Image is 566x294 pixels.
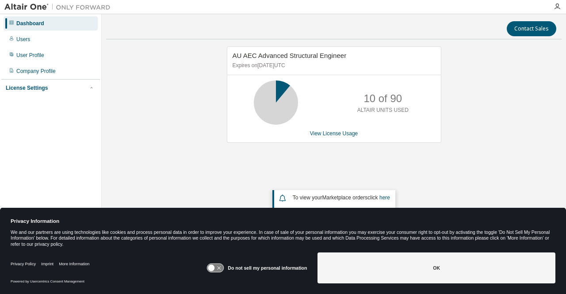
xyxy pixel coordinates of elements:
[6,84,48,92] div: License Settings
[310,130,358,137] a: View License Usage
[357,107,409,114] p: ALTAIR UNITS USED
[293,195,390,201] span: To view your click
[4,3,115,11] img: Altair One
[363,91,402,106] p: 10 of 90
[16,52,44,59] div: User Profile
[16,36,30,43] div: Users
[16,20,44,27] div: Dashboard
[507,21,556,36] button: Contact Sales
[233,52,347,59] span: AU AEC Advanced Structural Engineer
[16,68,56,75] div: Company Profile
[379,195,390,201] a: here
[322,195,368,201] em: Marketplace orders
[233,62,433,69] p: Expires on [DATE] UTC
